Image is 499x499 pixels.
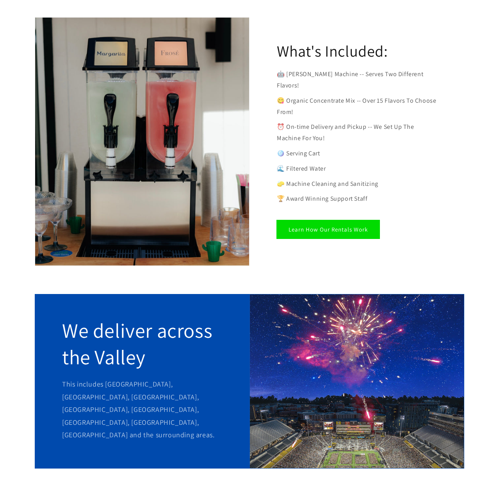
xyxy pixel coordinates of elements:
p: 😋 Organic Concentrate Mix -- Over 15 Flavors To Choose From! [277,95,437,118]
p: ⏰ On-time Delivery and Pickup -- We Set Up The Machine For You! [277,121,437,144]
p: 🏆 Award Winning Support Staff [277,193,437,205]
h2: We deliver across the Valley [62,317,222,370]
p: 🌊 Filtered Water [277,163,437,175]
p: 🤖 [PERSON_NAME] Machine -- Serves Two Different Flavors! [277,69,437,91]
p: This includes [GEOGRAPHIC_DATA], [GEOGRAPHIC_DATA], [GEOGRAPHIC_DATA], [GEOGRAPHIC_DATA], [GEOGRA... [62,378,222,441]
p: 🧽 Machine Cleaning and Sanitizing [277,178,437,190]
a: Learn How Our Rentals Work [277,220,380,239]
p: 🪩 Serving Cart [277,148,437,159]
img: Margarita machine tempe [250,294,464,468]
h2: What's Included: [277,41,388,61]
